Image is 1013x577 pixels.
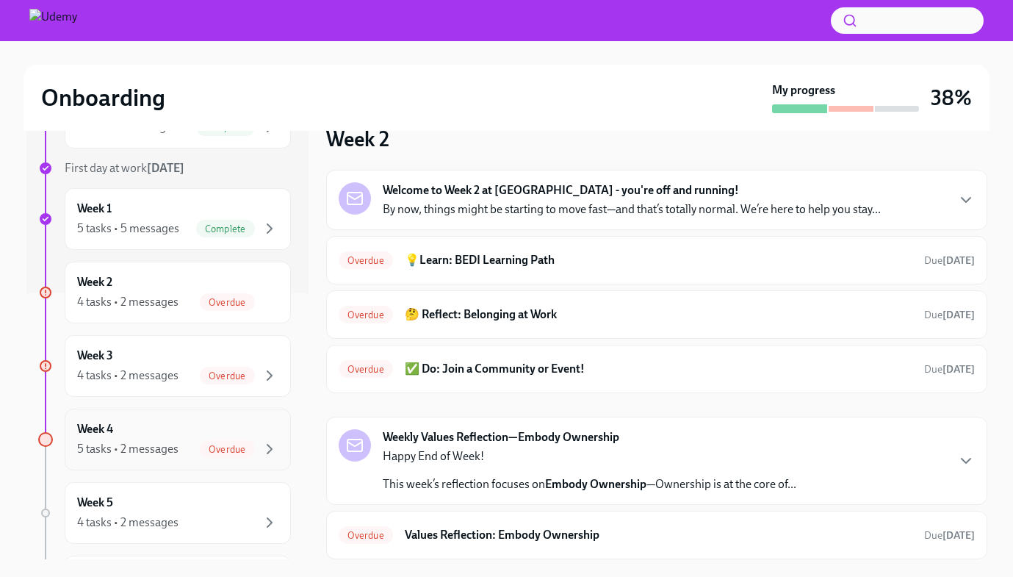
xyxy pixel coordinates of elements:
h3: Week 2 [326,126,389,152]
a: Week 54 tasks • 2 messages [38,482,291,544]
h6: Week 3 [77,348,113,364]
img: Udemy [29,9,77,32]
a: Overdue✅ Do: Join a Community or Event!Due[DATE] [339,357,975,381]
a: OverdueValues Reflection: Embody OwnershipDue[DATE] [339,523,975,547]
span: Overdue [339,364,393,375]
h6: 💡Learn: BEDI Learning Path [405,252,912,268]
span: August 9th, 2025 10:00 [924,362,975,376]
strong: My progress [772,82,835,98]
div: 4 tasks • 2 messages [77,515,179,531]
strong: [DATE] [942,529,975,542]
strong: Weekly Values Reflection—Embody Ownership [383,429,619,445]
span: August 9th, 2025 10:00 [924,254,975,268]
span: Due [924,309,975,321]
strong: [DATE] [942,309,975,321]
span: August 10th, 2025 10:00 [924,528,975,542]
span: Due [924,529,975,542]
span: Complete [196,223,255,234]
span: Overdue [200,444,254,455]
a: Overdue💡Learn: BEDI Learning PathDue[DATE] [339,248,975,272]
span: Overdue [200,370,254,381]
h6: Week 5 [77,495,113,511]
a: Overdue🤔 Reflect: Belonging at WorkDue[DATE] [339,303,975,326]
div: 4 tasks • 2 messages [77,294,179,310]
span: First day at work [65,161,184,175]
h6: Week 2 [77,274,112,290]
a: First day at work[DATE] [38,160,291,176]
a: Week 45 tasks • 2 messagesOverdue [38,409,291,470]
strong: Embody Ownership [545,477,646,491]
h6: Week 4 [77,421,113,437]
div: 5 tasks • 2 messages [77,441,179,457]
span: Overdue [200,297,254,308]
a: Week 15 tasks • 5 messagesComplete [38,188,291,250]
span: Due [924,363,975,376]
a: Week 34 tasks • 2 messagesOverdue [38,335,291,397]
a: Week 24 tasks • 2 messagesOverdue [38,262,291,323]
h6: Values Reflection: Embody Ownership [405,527,912,543]
h3: 38% [931,85,972,111]
span: Overdue [339,309,393,320]
span: Overdue [339,530,393,541]
strong: [DATE] [147,161,184,175]
h2: Onboarding [41,83,165,112]
h6: Week 1 [77,201,112,217]
span: August 9th, 2025 10:00 [924,308,975,322]
strong: [DATE] [942,363,975,376]
div: 4 tasks • 2 messages [77,368,179,384]
span: Due [924,254,975,267]
strong: [DATE] [942,254,975,267]
h6: 🤔 Reflect: Belonging at Work [405,307,912,323]
span: Overdue [339,255,393,266]
h6: ✅ Do: Join a Community or Event! [405,361,912,377]
p: By now, things might be starting to move fast—and that’s totally normal. We’re here to help you s... [383,201,881,218]
strong: Welcome to Week 2 at [GEOGRAPHIC_DATA] - you're off and running! [383,182,739,198]
p: Happy End of Week! [383,448,796,465]
p: This week’s reflection focuses on —Ownership is at the core of... [383,476,796,492]
div: 5 tasks • 5 messages [77,221,179,237]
